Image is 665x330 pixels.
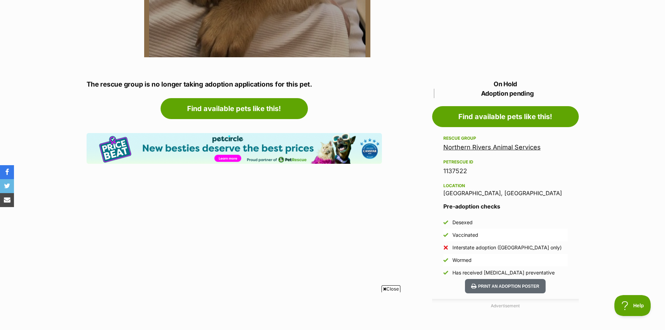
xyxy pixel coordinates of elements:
span: Close [382,285,400,292]
img: Yes [443,220,448,225]
img: Yes [443,258,448,263]
a: Find available pets like this! [432,106,579,127]
div: Has received [MEDICAL_DATA] preventative [452,269,555,276]
img: Yes [443,270,448,275]
div: Vaccinated [452,232,478,239]
img: No [443,245,448,250]
div: 1137522 [443,166,568,176]
div: Rescue group [443,135,568,141]
img: Pet Circle promo banner [87,133,382,163]
iframe: Advertisement [163,295,502,327]
span: Adoption pending [434,89,579,98]
button: Print an adoption poster [465,279,545,293]
img: Yes [443,233,448,237]
a: Find available pets like this! [161,98,308,119]
div: Interstate adoption ([GEOGRAPHIC_DATA] only) [452,244,562,251]
a: Northern Rivers Animal Services [443,144,541,151]
p: On Hold [432,79,579,98]
div: [GEOGRAPHIC_DATA], [GEOGRAPHIC_DATA] [443,182,568,196]
iframe: Help Scout Beacon - Open [614,295,651,316]
div: Location [443,183,568,189]
div: Wormed [452,257,472,264]
h3: Pre-adoption checks [443,202,568,211]
p: The rescue group is no longer taking adoption applications for this pet. [87,80,382,90]
div: Desexed [452,219,473,226]
div: PetRescue ID [443,159,568,165]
